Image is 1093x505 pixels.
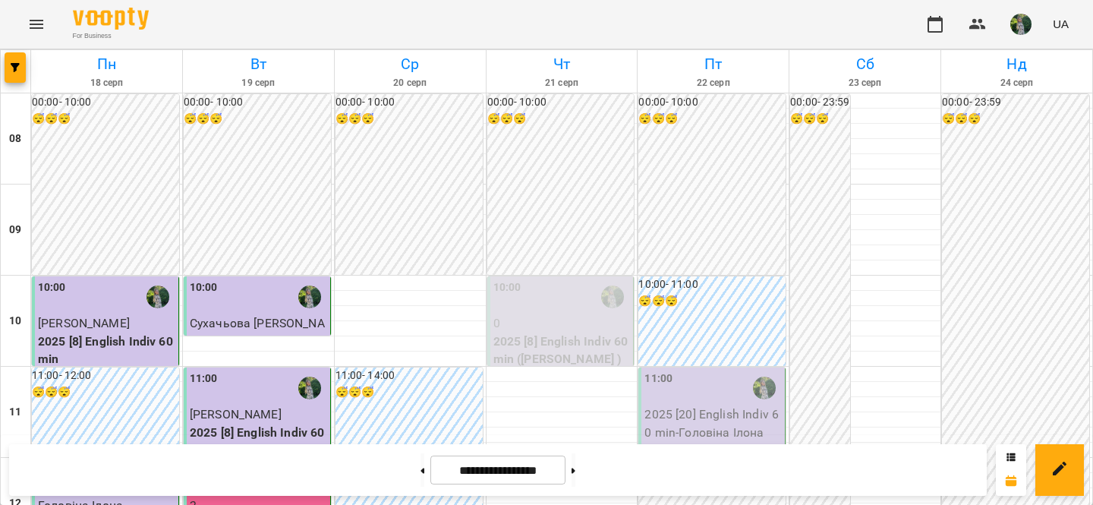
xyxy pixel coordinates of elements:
[489,76,635,90] h6: 21 серп
[32,111,179,128] h6: 😴😴😴
[335,368,483,384] h6: 11:00 - 14:00
[638,111,786,128] h6: 😴😴😴
[190,407,282,421] span: [PERSON_NAME]
[190,316,325,349] span: Сухачьова [PERSON_NAME]
[487,94,635,111] h6: 00:00 - 10:00
[298,286,321,308] img: Ряба Надія Федорівна (а)
[790,94,849,111] h6: 00:00 - 23:59
[638,276,786,293] h6: 10:00 - 11:00
[489,52,635,76] h6: Чт
[9,131,21,147] h6: 08
[190,371,218,387] label: 11:00
[644,406,782,441] p: 2025 [20] English Indiv 60 min - Головіна Ілона
[146,286,169,308] img: Ряба Надія Федорівна (а)
[9,222,21,238] h6: 09
[33,52,180,76] h6: Пн
[640,76,786,90] h6: 22 серп
[335,94,483,111] h6: 00:00 - 10:00
[493,333,631,368] p: 2025 [8] English Indiv 60 min ([PERSON_NAME] )
[1053,16,1069,32] span: UA
[1047,10,1075,38] button: UA
[601,286,624,308] img: Ряба Надія Федорівна (а)
[185,52,332,76] h6: Вт
[943,76,1090,90] h6: 24 серп
[638,94,786,111] h6: 00:00 - 10:00
[38,333,175,368] p: 2025 [8] English Indiv 60 min
[792,76,938,90] h6: 23 серп
[185,76,332,90] h6: 19 серп
[1010,14,1032,35] img: 429a96cc9ef94a033d0b11a5387a5960.jfif
[32,94,179,111] h6: 00:00 - 10:00
[335,111,483,128] h6: 😴😴😴
[493,314,631,333] p: 0
[638,293,786,310] h6: 😴😴😴
[184,94,331,111] h6: 00:00 - 10:00
[298,377,321,399] img: Ряба Надія Федорівна (а)
[190,279,218,296] label: 10:00
[943,52,1090,76] h6: Нд
[18,6,55,43] button: Menu
[487,111,635,128] h6: 😴😴😴
[337,76,484,90] h6: 20 серп
[753,377,776,399] img: Ряба Надія Федорівна (а)
[942,94,1089,111] h6: 00:00 - 23:59
[792,52,938,76] h6: Сб
[190,424,327,459] p: 2025 [8] English Indiv 60 min
[73,31,149,41] span: For Business
[337,52,484,76] h6: Ср
[73,8,149,30] img: Voopty Logo
[942,111,1089,128] h6: 😴😴😴
[32,368,179,384] h6: 11:00 - 12:00
[9,404,21,421] h6: 11
[640,52,786,76] h6: Пт
[644,371,672,387] label: 11:00
[335,384,483,401] h6: 😴😴😴
[32,384,179,401] h6: 😴😴😴
[9,313,21,330] h6: 10
[33,76,180,90] h6: 18 серп
[493,279,521,296] label: 10:00
[38,316,130,330] span: [PERSON_NAME]
[38,279,66,296] label: 10:00
[790,111,849,128] h6: 😴😴😴
[184,111,331,128] h6: 😴😴😴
